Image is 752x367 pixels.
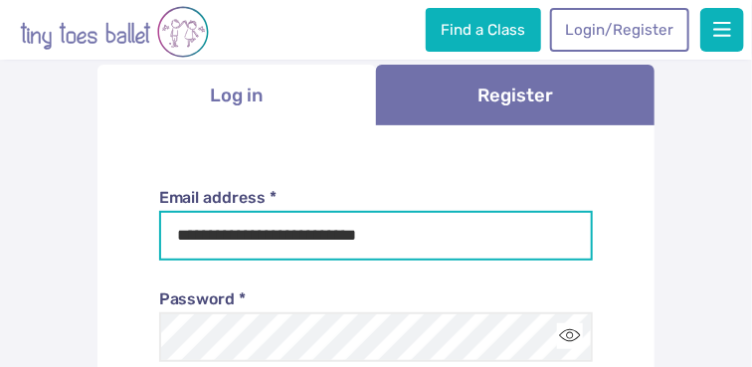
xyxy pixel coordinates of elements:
[557,323,584,350] button: Toggle password visibility
[550,8,689,52] a: Login/Register
[159,187,594,209] label: Email address *
[376,65,655,125] a: Register
[20,4,209,60] img: tiny toes ballet
[159,288,594,310] label: Password *
[426,8,541,52] a: Find a Class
